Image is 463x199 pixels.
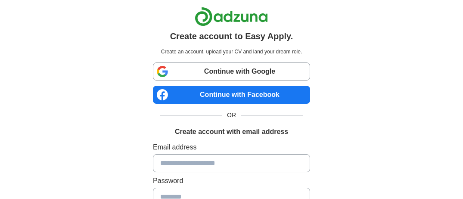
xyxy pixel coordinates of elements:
[155,48,308,56] p: Create an account, upload your CV and land your dream role.
[195,7,268,26] img: Adzuna logo
[153,142,310,152] label: Email address
[153,62,310,81] a: Continue with Google
[222,111,241,120] span: OR
[153,176,310,186] label: Password
[153,86,310,104] a: Continue with Facebook
[175,127,288,137] h1: Create account with email address
[170,30,293,43] h1: Create account to Easy Apply.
